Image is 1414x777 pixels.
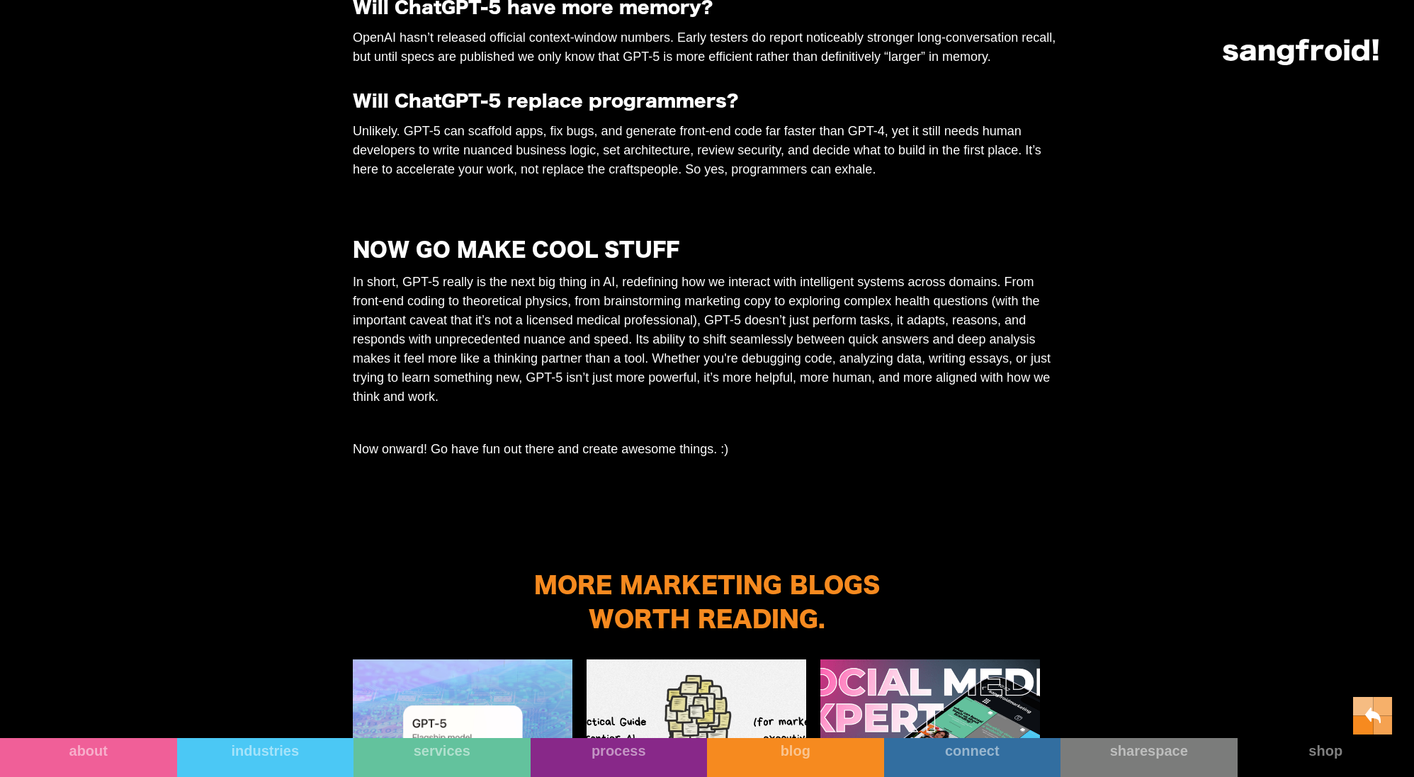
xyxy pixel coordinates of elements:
[1223,39,1379,65] img: logo
[353,742,531,759] div: services
[512,570,902,638] h2: MORE MARKETING BLOGS WORTH READING.
[531,738,708,777] a: process
[353,414,1061,433] p: ‍
[353,87,738,116] strong: Will ChatGPT-5 replace programmers?
[353,273,1061,407] p: In short, GPT-5 really is the next big thing in AI, redefining how we interact with intelligent s...
[884,738,1061,777] a: connect
[353,738,531,777] a: services
[177,742,354,759] div: industries
[550,268,592,276] a: privacy policy
[707,742,884,759] div: blog
[353,234,679,268] strong: Now Go Make Cool Stuff
[353,186,1061,205] p: ‍
[884,742,1061,759] div: connect
[353,122,1061,179] p: Unlikely. GPT-5 can scaffold apps, fix bugs, and generate front-end code far faster than GPT-4, y...
[1060,738,1238,777] a: sharespace
[177,738,354,777] a: industries
[1060,742,1238,759] div: sharespace
[531,742,708,759] div: process
[353,440,1061,459] p: Now onward! Go have fun out there and create awesome things. :)
[1353,697,1393,735] img: This is an image of a orange square button.
[353,466,1061,485] p: ‍
[707,738,884,777] a: blog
